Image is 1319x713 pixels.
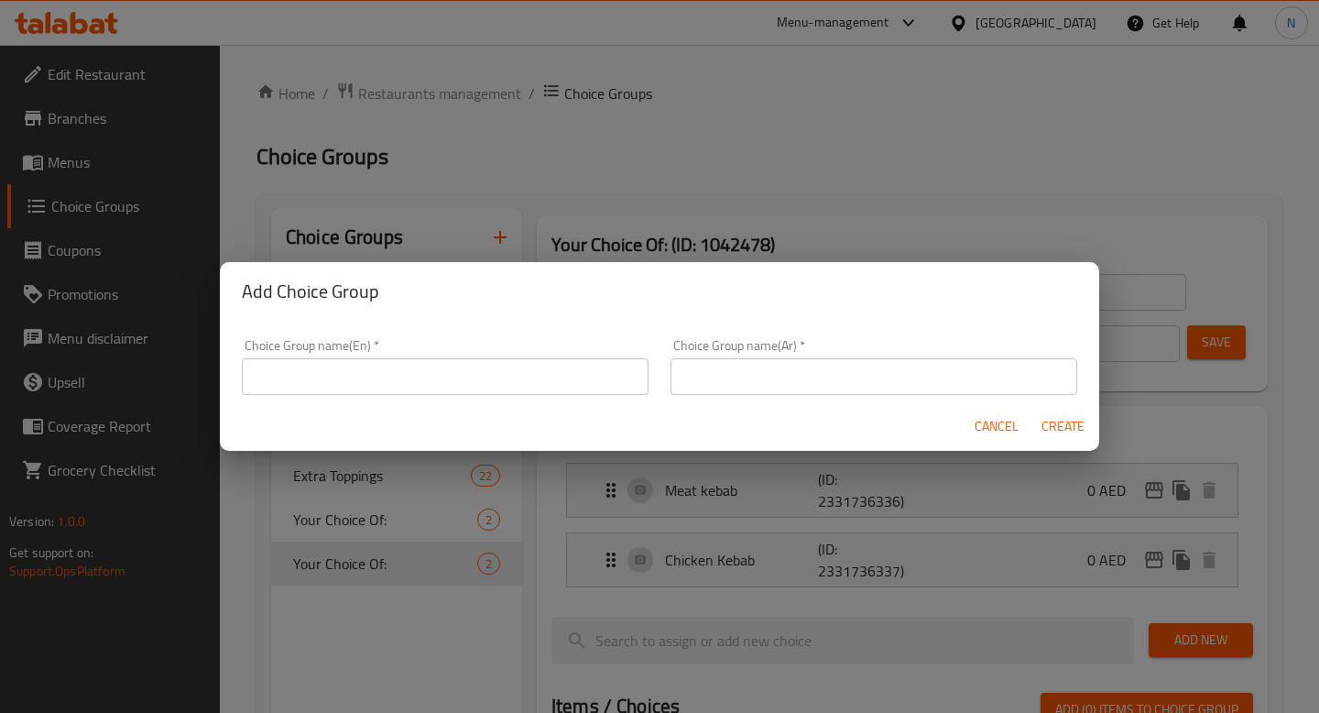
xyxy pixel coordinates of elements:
[1041,415,1085,438] span: Create
[1033,410,1092,444] button: Create
[242,277,1077,306] h2: Add Choice Group
[670,358,1077,395] input: Please enter Choice Group name(ar)
[242,358,649,395] input: Please enter Choice Group name(en)
[967,410,1026,444] button: Cancel
[975,415,1019,438] span: Cancel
